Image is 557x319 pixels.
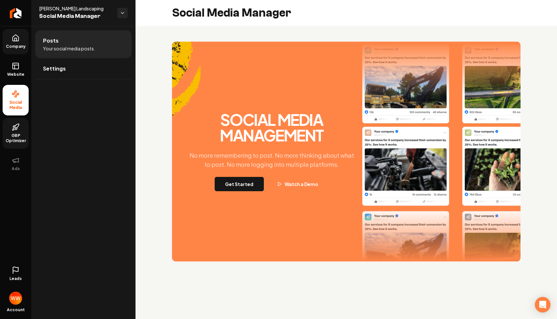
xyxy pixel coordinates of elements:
span: Posts [43,37,59,45]
a: Settings [35,58,132,79]
p: No more remembering to post. No more thinking about what to post. No more logging into multiple p... [184,151,360,169]
span: [PERSON_NAME] Landscaping [39,5,112,12]
span: Leads [9,276,22,281]
a: Website [3,57,29,82]
button: Ads [3,151,29,177]
span: Your social media posts. [43,45,95,52]
a: GBP Optimizer [3,118,29,149]
button: Watch a Demo [266,177,329,191]
img: Post Two [462,45,549,206]
button: Get Started [215,177,264,191]
span: Ads [9,166,22,171]
span: Settings [43,65,66,73]
span: Social Media [3,100,29,110]
h2: Social Media Manager [172,7,291,20]
img: Rebolt Logo [10,8,22,18]
span: Account [7,307,25,312]
div: Open Intercom Messenger [535,297,550,312]
span: Company [3,44,28,49]
span: Website [5,72,27,77]
img: Accent [172,42,201,135]
h2: Social Media Management [184,112,360,143]
a: Company [3,29,29,54]
img: Post One [362,44,449,205]
span: GBP Optimizer [3,133,29,143]
img: Will Wallace [9,292,22,305]
a: Leads [3,261,29,286]
button: Open user button [9,289,22,305]
span: Social Media Manager [39,12,112,21]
